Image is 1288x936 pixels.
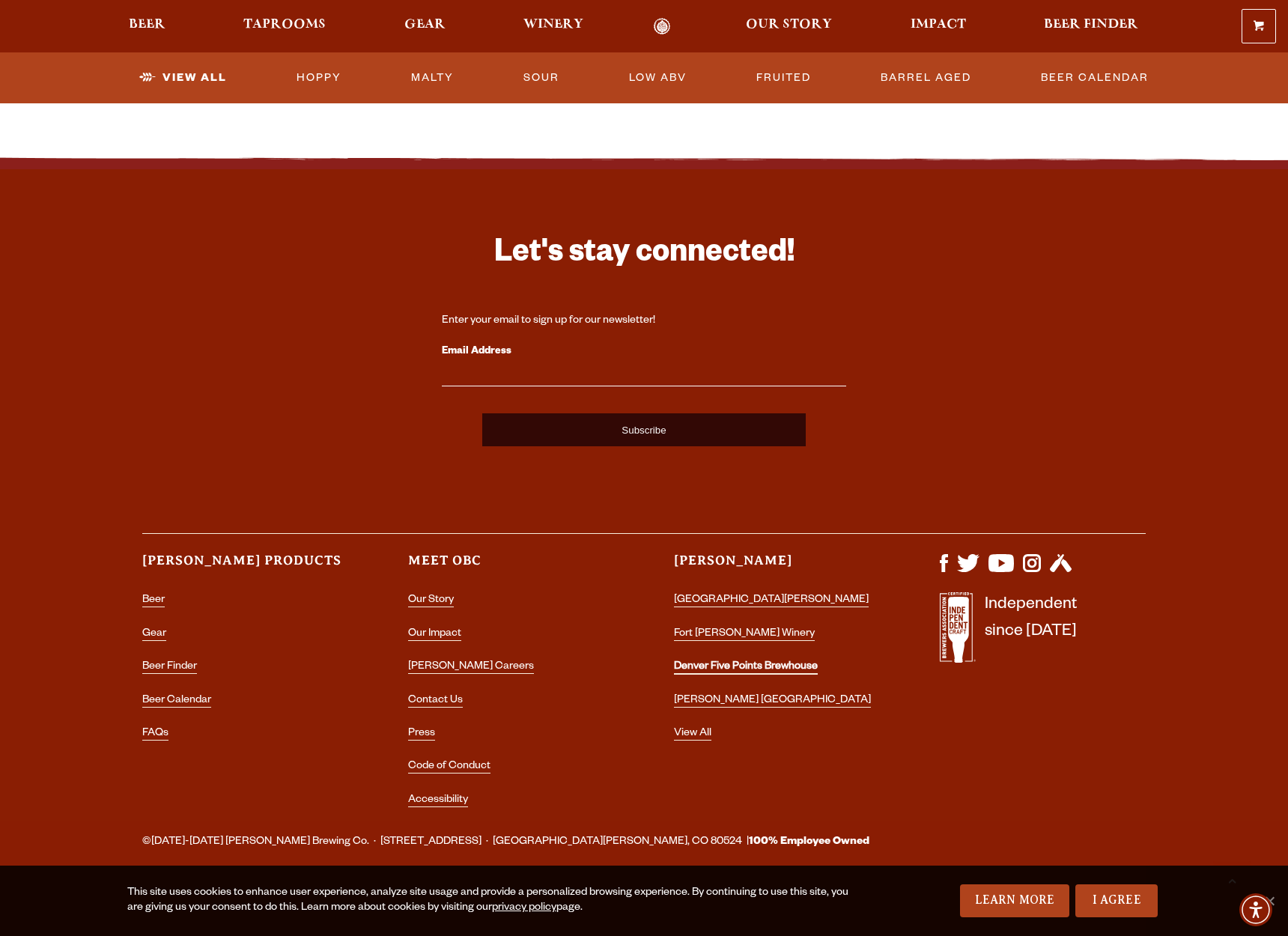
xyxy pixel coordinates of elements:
[133,61,233,95] a: View All
[517,61,565,95] a: Sour
[492,902,556,914] a: privacy policy
[442,342,846,362] label: Email Address
[408,794,468,807] a: Accessibility
[442,234,846,278] h3: Let's stay connected!
[142,552,348,583] h3: [PERSON_NAME] Products
[749,836,869,848] strong: 100% Employee Owned
[988,565,1014,577] a: Visit us on YouTube
[482,413,806,446] input: Subscribe
[674,552,880,583] h3: [PERSON_NAME]
[127,886,855,916] div: This site uses cookies to enhance user experience, analyze site usage and provide a personalized ...
[408,595,454,607] a: Our Story
[940,565,948,577] a: Visit us on Facebook
[1075,884,1158,917] a: I Agree
[142,628,166,641] a: Gear
[142,728,168,741] a: FAQs
[674,695,871,708] a: [PERSON_NAME] [GEOGRAPHIC_DATA]
[142,661,197,674] a: Beer Finder
[408,628,461,641] a: Our Impact
[957,565,979,577] a: Visit us on X (formerly Twitter)
[901,18,976,35] a: Impact
[142,695,211,708] a: Beer Calendar
[234,18,335,35] a: Taprooms
[408,728,435,741] a: Press
[960,884,1070,917] a: Learn More
[750,61,817,95] a: Fruited
[142,833,869,852] span: ©[DATE]-[DATE] [PERSON_NAME] Brewing Co. · [STREET_ADDRESS] · [GEOGRAPHIC_DATA][PERSON_NAME], CO ...
[408,552,614,583] h3: Meet OBC
[623,61,693,95] a: Low ABV
[674,661,818,675] a: Denver Five Points Brewhouse
[1034,18,1148,35] a: Beer Finder
[1213,861,1251,899] a: Scroll to top
[746,19,832,31] span: Our Story
[408,761,490,774] a: Code of Conduct
[514,18,593,35] a: Winery
[911,19,966,31] span: Impact
[129,19,165,31] span: Beer
[243,19,326,31] span: Taprooms
[674,595,869,607] a: [GEOGRAPHIC_DATA][PERSON_NAME]
[291,61,347,95] a: Hoppy
[634,18,690,35] a: Odell Home
[523,19,583,31] span: Winery
[674,628,815,641] a: Fort [PERSON_NAME] Winery
[1050,565,1072,577] a: Visit us on Untappd
[875,61,977,95] a: Barrel Aged
[395,18,455,35] a: Gear
[1035,61,1155,95] a: Beer Calendar
[736,18,842,35] a: Our Story
[985,592,1077,671] p: Independent since [DATE]
[404,19,446,31] span: Gear
[119,18,175,35] a: Beer
[674,728,711,741] a: View All
[142,595,165,607] a: Beer
[1239,893,1272,926] div: Accessibility Menu
[408,661,534,674] a: [PERSON_NAME] Careers
[408,695,463,708] a: Contact Us
[405,61,460,95] a: Malty
[442,314,846,329] div: Enter your email to sign up for our newsletter!
[1023,565,1041,577] a: Visit us on Instagram
[1044,19,1138,31] span: Beer Finder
